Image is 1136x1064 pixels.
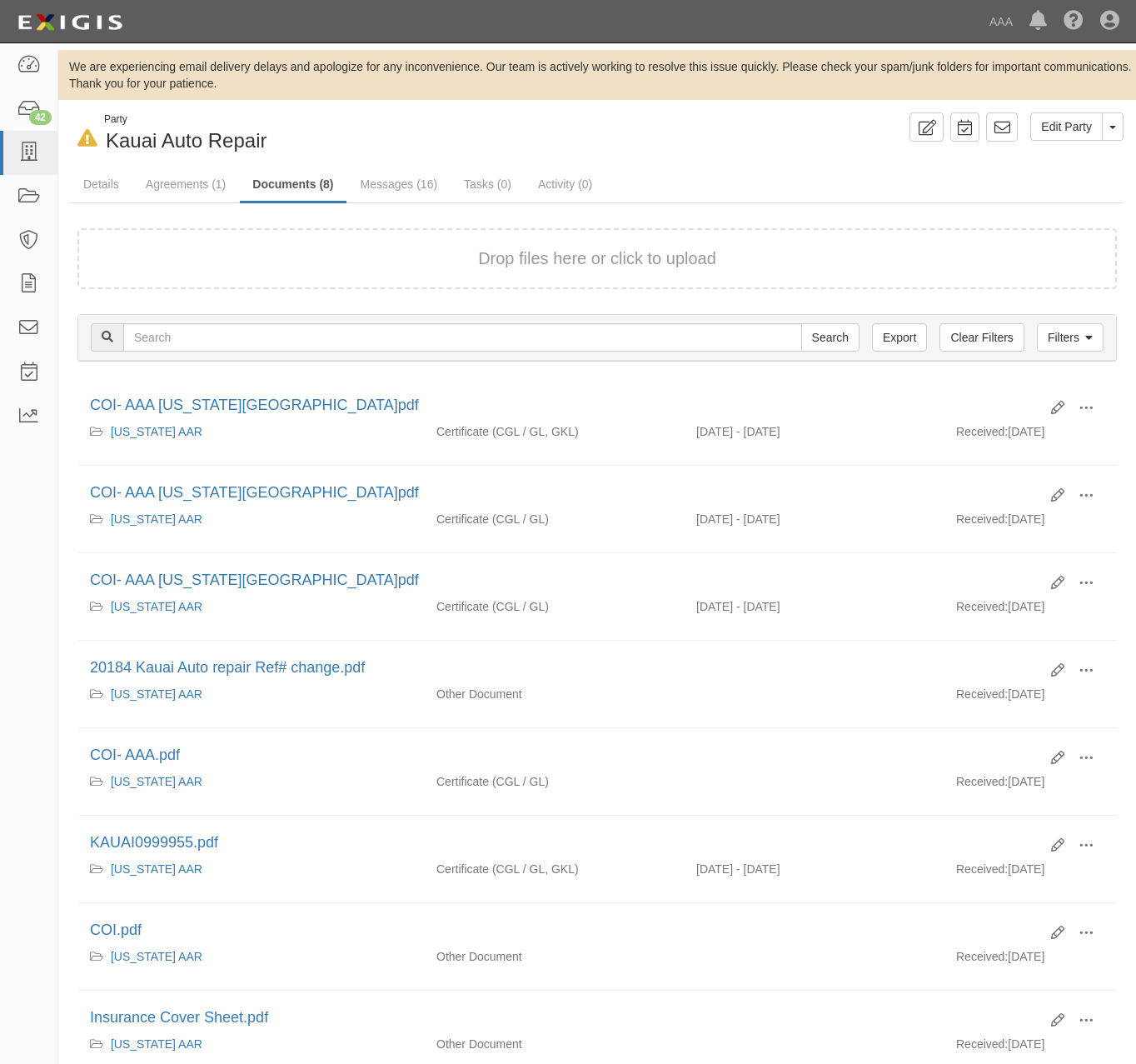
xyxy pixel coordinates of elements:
[111,1037,202,1051] a: [US_STATE] AAR
[90,948,411,965] div: Hawaii AAR
[111,950,202,963] a: [US_STATE] AAR
[90,834,218,851] a: KAUAI0999955.pdf
[90,861,411,877] div: Hawaii AAR
[478,247,716,271] button: Drop files here or click to upload
[29,110,52,125] div: 42
[90,747,180,763] a: COI- AAA.pdf
[90,423,411,440] div: Hawaii AAR
[872,323,927,352] a: Export
[526,167,605,201] a: Activity (0)
[90,484,419,501] a: COI- AAA [US_STATE][GEOGRAPHIC_DATA]pdf
[90,598,411,615] div: Hawaii AAR
[684,511,944,527] div: Effective 08/01/2024 - Expiration 08/01/2025
[944,598,1117,623] div: [DATE]
[71,167,132,201] a: Details
[90,397,419,413] a: COI- AAA [US_STATE][GEOGRAPHIC_DATA]pdf
[71,112,585,155] div: Kauai Auto Repair
[90,511,411,527] div: Hawaii AAR
[451,167,524,201] a: Tasks (0)
[944,861,1117,886] div: [DATE]
[956,1036,1008,1052] p: Received:
[939,323,1024,352] a: Clear Filters
[106,129,267,152] span: Kauai Auto Repair
[90,1007,1039,1029] div: Insurance Cover Sheet.pdf
[944,773,1117,798] div: [DATE]
[424,861,684,877] div: Commercial General Liability / Garage Liability Garage Keepers Liability
[684,686,944,687] div: Effective - Expiration
[348,167,451,201] a: Messages (16)
[981,5,1021,38] a: AAA
[424,773,684,790] div: Commercial General Liability / Garage Liability
[944,1036,1117,1061] div: [DATE]
[90,922,142,938] a: COI.pdf
[90,1036,411,1052] div: Hawaii AAR
[111,775,202,788] a: [US_STATE] AAR
[956,686,1008,702] p: Received:
[424,686,684,702] div: Other Document
[240,167,346,203] a: Documents (8)
[90,570,1039,592] div: COI- AAA Hawaii.pdf
[123,323,802,352] input: Search
[90,773,411,790] div: Hawaii AAR
[424,511,684,527] div: Commercial General Liability / Garage Liability
[1037,323,1104,352] a: Filters
[684,598,944,615] div: Effective 08/01/2024 - Expiration 08/01/2025
[1064,12,1084,32] i: Help Center - Complianz
[424,1036,684,1052] div: Other Document
[90,572,419,588] a: COI- AAA [US_STATE][GEOGRAPHIC_DATA]pdf
[801,323,859,352] input: Search
[90,395,1039,417] div: COI- AAA Hawaii.pdf
[111,425,202,438] a: [US_STATE] AAR
[90,832,1039,854] div: KAUAI0999955.pdf
[944,948,1117,973] div: [DATE]
[90,659,365,676] a: 20184 Kauai Auto repair Ref# change.pdf
[684,948,944,949] div: Effective - Expiration
[424,948,684,965] div: Other Document
[684,423,944,440] div: Effective 08/01/2024 - Expiration 08/01/2025
[111,862,202,876] a: [US_STATE] AAR
[944,423,1117,448] div: [DATE]
[944,511,1117,536] div: [DATE]
[77,130,97,147] i: In Default since 08/14/2025
[1030,112,1103,141] a: Edit Party
[90,657,1039,679] div: 20184 Kauai Auto repair Ref# change.pdf
[133,167,238,201] a: Agreements (1)
[104,112,267,127] div: Party
[956,948,1008,965] p: Received:
[111,512,202,526] a: [US_STATE] AAR
[58,58,1136,92] div: We are experiencing email delivery delays and apologize for any inconvenience. Our team is active...
[424,423,684,440] div: Commercial General Liability / Garage Liability Garage Keepers Liability
[684,861,944,877] div: Effective 08/01/2023 - Expiration 08/01/2024
[684,773,944,774] div: Effective - Expiration
[956,598,1008,615] p: Received:
[956,773,1008,790] p: Received:
[944,686,1117,711] div: [DATE]
[956,861,1008,877] p: Received:
[111,687,202,701] a: [US_STATE] AAR
[90,482,1039,504] div: COI- AAA Hawaii.pdf
[90,686,411,702] div: Hawaii AAR
[12,7,127,37] img: logo-5460c22ac91f19d4615b14bd174203de0afe785f0fc80cf4dbbc73dc1793850b.png
[111,600,202,613] a: [US_STATE] AAR
[90,1009,268,1026] a: Insurance Cover Sheet.pdf
[90,745,1039,767] div: COI- AAA.pdf
[424,598,684,615] div: Commercial General Liability / Garage Liability
[90,920,1039,942] div: COI.pdf
[956,511,1008,527] p: Received:
[956,423,1008,440] p: Received:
